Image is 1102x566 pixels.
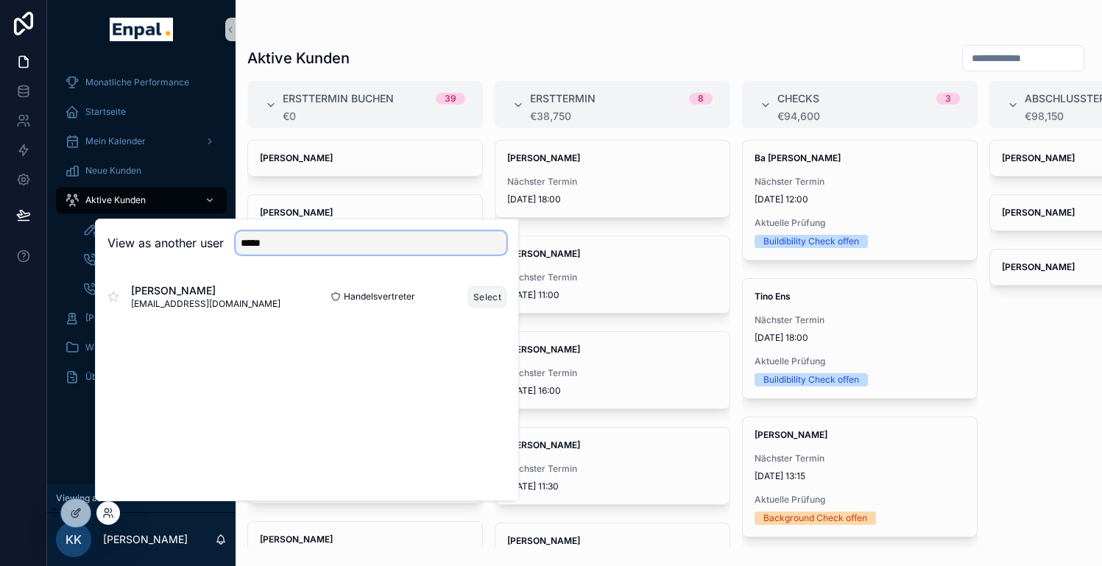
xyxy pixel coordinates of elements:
[247,194,483,231] a: [PERSON_NAME]
[763,373,859,386] div: Buildibility Check offen
[247,48,350,68] h1: Aktive Kunden
[85,135,146,147] span: Mein Kalender
[698,93,704,105] div: 8
[755,332,965,344] span: [DATE] 18:00
[247,140,483,177] a: [PERSON_NAME]
[260,152,333,163] strong: [PERSON_NAME]
[110,18,172,41] img: App logo
[507,344,580,355] strong: [PERSON_NAME]
[495,331,730,409] a: [PERSON_NAME]Nächster Termin[DATE] 16:00
[755,176,965,188] span: Nächster Termin
[742,140,978,261] a: Ba [PERSON_NAME]Nächster Termin[DATE] 12:00Aktuelle PrüfungBuildibility Check offen
[56,69,227,96] a: Monatliche Performance
[66,531,82,548] span: KK
[777,91,819,106] span: Checks
[56,334,227,361] a: Wissensdatenbank
[507,289,718,301] span: [DATE] 11:00
[507,194,718,205] span: [DATE] 18:00
[131,283,280,298] span: [PERSON_NAME]
[260,534,333,545] strong: [PERSON_NAME]
[1002,261,1075,272] strong: [PERSON_NAME]
[445,93,456,105] div: 39
[755,470,965,482] span: [DATE] 13:15
[507,535,580,546] strong: [PERSON_NAME]
[507,248,580,259] strong: [PERSON_NAME]
[1002,152,1075,163] strong: [PERSON_NAME]
[85,106,126,118] span: Startseite
[85,165,141,177] span: Neue Kunden
[507,152,580,163] strong: [PERSON_NAME]
[945,93,951,105] div: 3
[507,481,718,492] span: [DATE] 11:30
[742,278,978,399] a: Tino EnsNächster Termin[DATE] 18:00Aktuelle PrüfungBuildibility Check offen
[507,463,718,475] span: Nächster Termin
[763,512,867,525] div: Background Check offen
[74,275,227,302] a: Abschlusstermine buchen
[56,128,227,155] a: Mein Kalender
[260,207,333,218] strong: [PERSON_NAME]
[468,286,506,308] button: Select
[283,110,465,122] div: €0
[1002,207,1075,218] strong: [PERSON_NAME]
[507,176,718,188] span: Nächster Termin
[85,342,164,353] span: Wissensdatenbank
[755,152,841,163] strong: Ba [PERSON_NAME]
[507,439,580,450] strong: [PERSON_NAME]
[74,216,227,243] a: To-Do's beantworten
[56,99,227,125] a: Startseite
[495,427,730,505] a: [PERSON_NAME]Nächster Termin[DATE] 11:30
[755,429,827,440] strong: [PERSON_NAME]
[755,355,965,367] span: Aktuelle Prüfung
[530,91,596,106] span: Ersttermin
[755,494,965,506] span: Aktuelle Prüfung
[107,234,224,252] h2: View as another user
[777,110,960,122] div: €94,600
[103,532,188,547] p: [PERSON_NAME]
[507,272,718,283] span: Nächster Termin
[763,235,859,248] div: Buildibility Check offen
[85,194,146,206] span: Aktive Kunden
[56,364,227,390] a: Über mich
[755,291,791,302] strong: Tino Ens
[56,305,227,331] a: [PERSON_NAME]
[85,371,129,383] span: Über mich
[56,187,227,213] a: Aktive Kunden
[85,312,157,324] span: [PERSON_NAME]
[530,110,713,122] div: €38,750
[495,140,730,218] a: [PERSON_NAME]Nächster Termin[DATE] 18:00
[283,91,394,106] span: Ersttermin buchen
[47,59,236,409] div: scrollable content
[56,158,227,184] a: Neue Kunden
[755,314,965,326] span: Nächster Termin
[755,194,965,205] span: [DATE] 12:00
[74,246,227,272] a: Ersttermine buchen
[56,492,127,504] span: Viewing as Kevin
[507,385,718,397] span: [DATE] 16:00
[507,367,718,379] span: Nächster Termin
[131,298,280,310] span: [EMAIL_ADDRESS][DOMAIN_NAME]
[85,77,189,88] span: Monatliche Performance
[495,236,730,314] a: [PERSON_NAME]Nächster Termin[DATE] 11:00
[742,417,978,537] a: [PERSON_NAME]Nächster Termin[DATE] 13:15Aktuelle PrüfungBackground Check offen
[755,453,965,464] span: Nächster Termin
[755,217,965,229] span: Aktuelle Prüfung
[344,291,415,303] span: Handelsvertreter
